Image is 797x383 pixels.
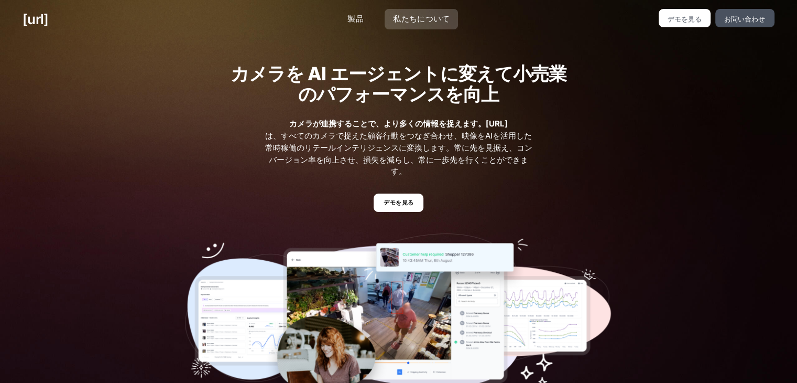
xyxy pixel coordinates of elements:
[668,15,702,23] font: デモを見る
[715,9,774,27] a: お問い合わせ
[659,9,711,27] a: デモを見る
[724,15,765,23] font: お問い合わせ
[374,194,423,212] a: デモを見る
[265,131,532,176] font: は、すべてのカメラで捉えた顧客行動をつなぎ合わせ、映像をAIを活用した常時稼働のリテールインテリジェンスに変換します。常に先を見据え、コンバージョン率を向上させ、損失を減らし、常に一歩先を行くこ...
[23,9,48,29] a: [URL]
[385,9,458,29] a: 私たちについて
[393,14,450,24] font: 私たちについて
[289,119,508,129] font: カメラが連携することで、より多くの情報を捉えます。[URL]
[23,11,48,27] font: [URL]
[347,14,364,24] font: 製品
[231,62,567,105] font: カメラを AI エージェントに変えて小売業のパフォーマンスを向上
[339,9,372,29] a: 製品
[384,199,413,206] font: デモを見る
